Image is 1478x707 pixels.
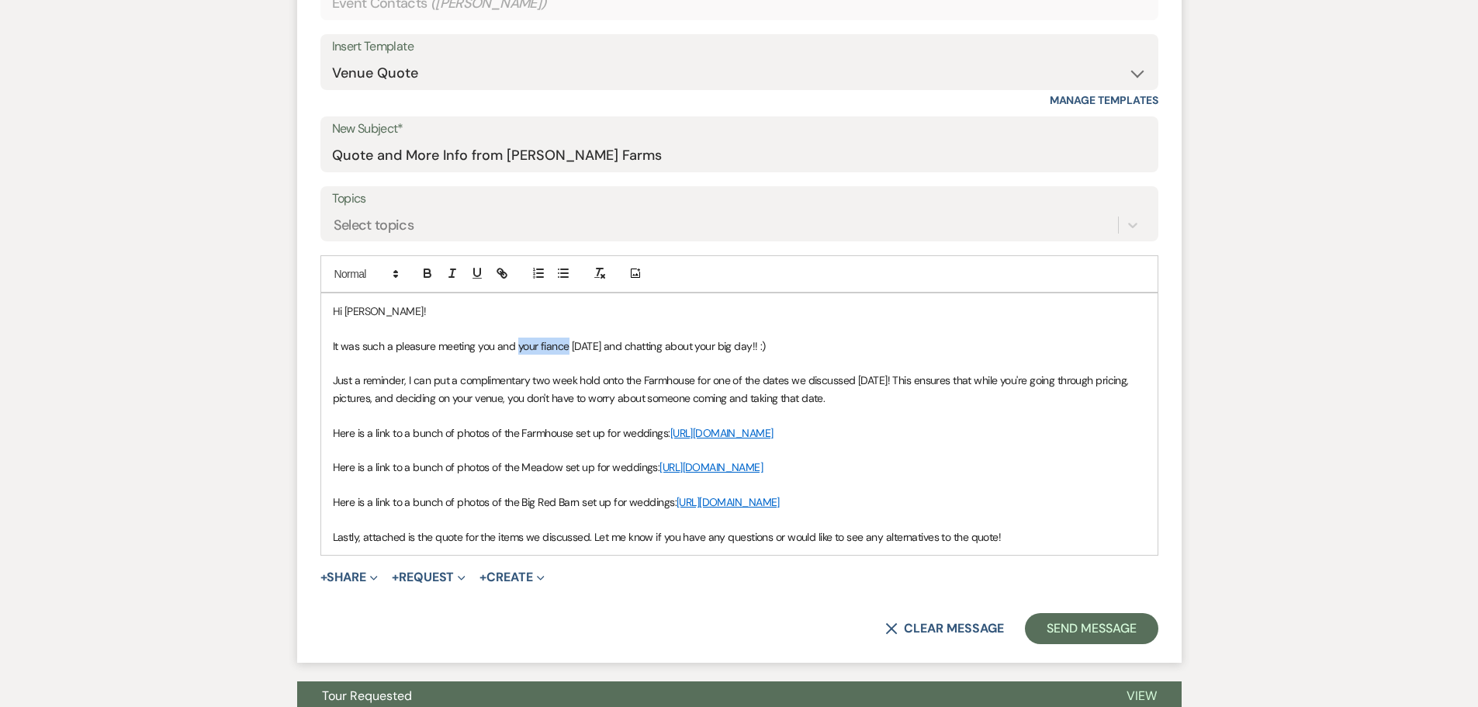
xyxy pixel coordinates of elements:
[670,426,774,440] a: [URL][DOMAIN_NAME]
[333,495,677,509] span: Here is a link to a bunch of photos of the Big Red Barn set up for weddings:
[320,571,379,584] button: Share
[322,688,412,704] span: Tour Requested
[392,571,466,584] button: Request
[334,214,414,235] div: Select topics
[885,622,1003,635] button: Clear message
[659,460,763,474] a: [URL][DOMAIN_NAME]
[333,339,766,353] span: It was such a pleasure meeting you and your fiance [DATE] and chatting about your big day!! :)
[1050,93,1158,107] a: Manage Templates
[1127,688,1157,704] span: View
[479,571,544,584] button: Create
[332,188,1147,210] label: Topics
[333,530,1002,544] span: Lastly, attached is the quote for the items we discussed. Let me know if you have any questions o...
[677,495,780,509] a: [URL][DOMAIN_NAME]
[1025,613,1158,644] button: Send Message
[332,36,1147,58] div: Insert Template
[333,303,1146,320] p: Hi [PERSON_NAME]!
[333,460,660,474] span: Here is a link to a bunch of photos of the Meadow set up for weddings:
[320,571,327,584] span: +
[333,426,670,440] span: Here is a link to a bunch of photos of the Farmhouse set up for weddings:
[392,571,399,584] span: +
[479,571,486,584] span: +
[333,373,1132,404] span: Just a reminder, I can put a complimentary two week hold onto the Farmhouse for one of the dates ...
[332,118,1147,140] label: New Subject*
